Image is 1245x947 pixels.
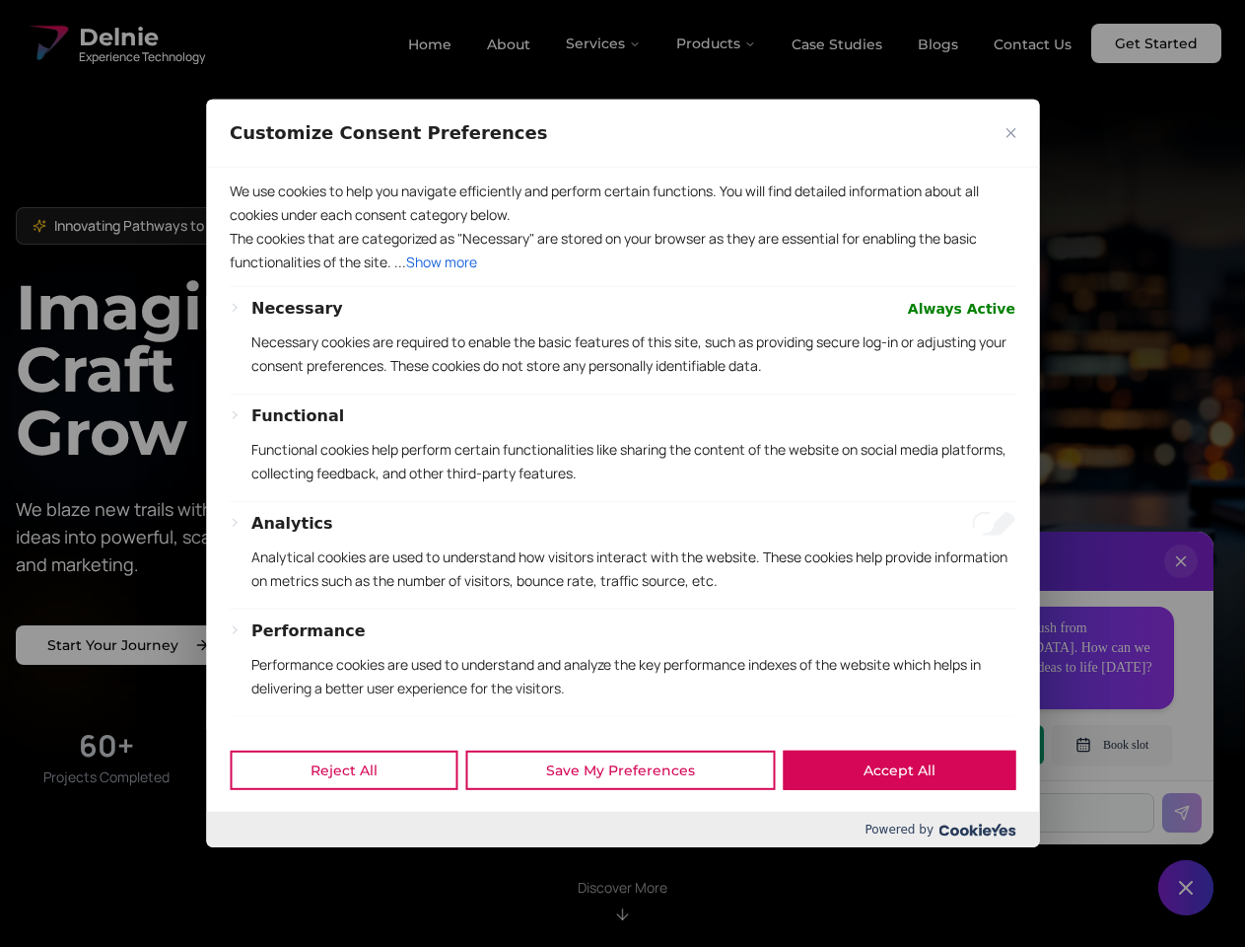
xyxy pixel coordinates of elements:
[251,297,343,321] button: Necessary
[465,751,775,790] button: Save My Preferences
[251,404,344,428] button: Functional
[783,751,1015,790] button: Accept All
[251,330,1015,378] p: Necessary cookies are required to enable the basic features of this site, such as providing secur...
[251,512,333,536] button: Analytics
[230,121,547,145] span: Customize Consent Preferences
[206,812,1039,847] div: Powered by
[908,297,1015,321] span: Always Active
[251,653,1015,700] p: Performance cookies are used to understand and analyze the key performance indexes of the website...
[972,512,1015,536] input: Enable Analytics
[230,227,1015,274] p: The cookies that are categorized as "Necessary" are stored on your browser as they are essential ...
[251,438,1015,485] p: Functional cookies help perform certain functionalities like sharing the content of the website o...
[938,824,1015,837] img: Cookieyes logo
[230,180,1015,227] p: We use cookies to help you navigate efficiently and perform certain functions. You will find deta...
[1005,128,1015,138] img: Close
[251,619,366,643] button: Performance
[230,751,457,790] button: Reject All
[406,251,477,274] button: Show more
[251,546,1015,593] p: Analytical cookies are used to understand how visitors interact with the website. These cookies h...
